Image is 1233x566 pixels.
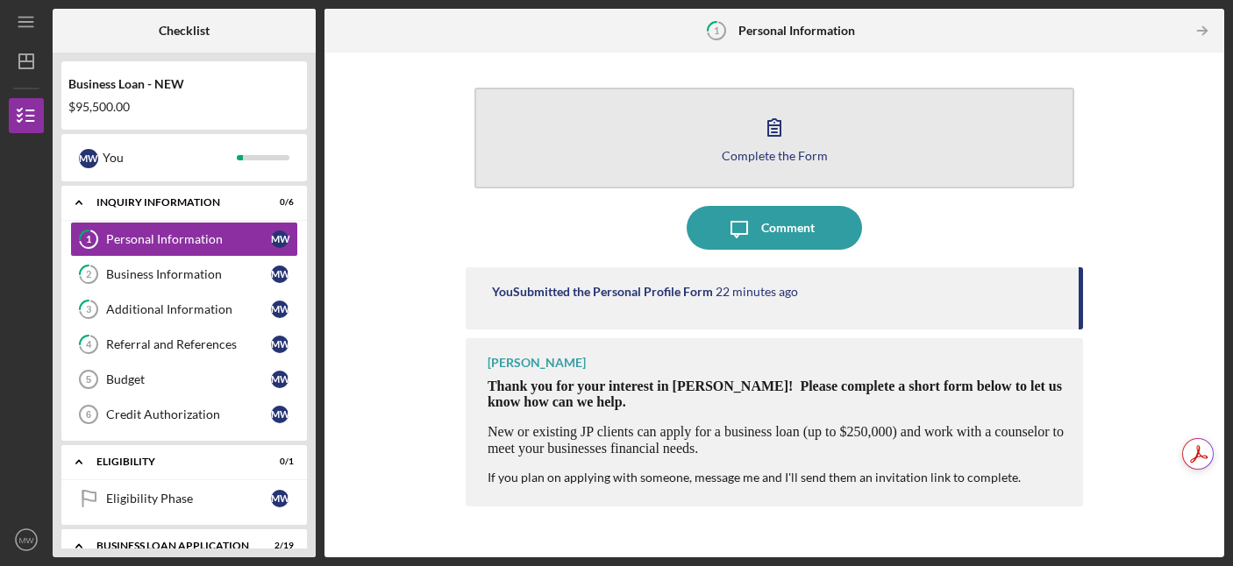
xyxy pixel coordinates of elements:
div: M W [271,371,289,388]
div: ELIGIBILITY [96,456,250,467]
tspan: 6 [86,409,91,420]
div: M W [271,265,289,283]
div: Additional Information [106,302,271,316]
div: M W [271,490,289,507]
div: $95,500.00 [68,100,300,114]
a: 5BudgetMW [70,362,298,397]
div: 0 / 6 [262,197,294,208]
text: MW [18,535,34,545]
tspan: 1 [714,25,719,36]
a: 1Personal InformationMW [70,222,298,257]
div: M W [271,230,289,248]
tspan: 3 [86,304,91,315]
span: New or existing JP clients can apply for a business loan (up to $250,000) and work with a counsel... [488,424,1064,455]
a: 2Business InformationMW [70,257,298,292]
a: 6Credit AuthorizationMW [70,397,298,432]
div: You [103,143,237,173]
tspan: 4 [86,339,92,350]
tspan: 5 [86,374,91,385]
div: 0 / 1 [262,456,294,467]
tspan: 2 [86,269,91,280]
div: If you plan on applying with someone, message me and I'll send them an invitation link to complete. [488,470,1066,485]
div: Referral and References [106,337,271,351]
time: 2025-10-09 11:17 [716,285,798,299]
div: 2 / 19 [262,541,294,551]
div: Business Information [106,267,271,281]
div: M W [271,301,289,318]
div: Complete the Form [722,149,828,162]
div: Credit Authorization [106,407,271,421]
button: Comment [687,206,862,250]
div: BUSINESS LOAN APPLICATION [96,541,250,551]
tspan: 1 [86,234,91,245]
div: Business Loan - NEW [68,77,300,91]
b: Checklist [159,24,210,38]
div: [PERSON_NAME] [488,356,586,370]
div: Personal Information [106,232,271,246]
a: 3Additional InformationMW [70,292,298,327]
div: Comment [761,206,815,250]
div: M W [271,406,289,423]
button: MW [9,522,44,557]
a: Eligibility PhaseMW [70,481,298,516]
b: Personal Information [738,24,855,38]
div: You Submitted the Personal Profile Form [492,285,713,299]
div: INQUIRY INFORMATION [96,197,250,208]
span: Thank you for your interest in [PERSON_NAME]! Please complete a short form below to let us know h... [488,379,1062,409]
div: M W [271,336,289,353]
div: Budget [106,372,271,386]
a: 4Referral and ReferencesMW [70,327,298,362]
div: Eligibility Phase [106,492,271,506]
button: Complete the Form [474,88,1074,188]
div: M W [79,149,98,168]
